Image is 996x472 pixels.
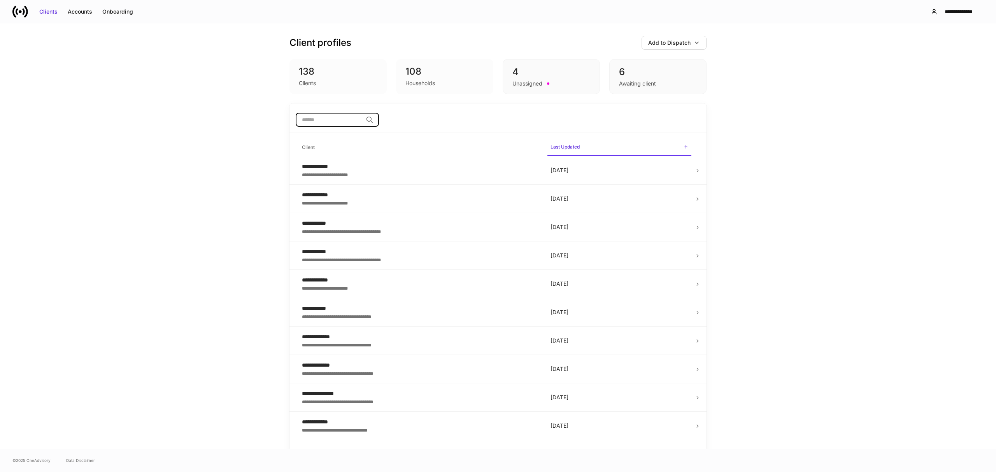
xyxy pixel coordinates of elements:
div: Clients [299,79,316,87]
h6: Client [302,143,315,151]
button: Add to Dispatch [642,36,707,50]
p: [DATE] [551,280,688,288]
a: Data Disclaimer [66,457,95,463]
div: 6 [619,66,697,78]
div: Awaiting client [619,80,656,87]
button: Clients [34,5,63,18]
div: Clients [39,8,58,16]
p: [DATE] [551,166,688,174]
div: Unassigned [512,80,542,87]
span: Last Updated [547,139,691,156]
div: Accounts [68,8,92,16]
span: © 2025 OneAdvisory [12,457,51,463]
span: Client [299,140,541,156]
p: [DATE] [551,252,688,259]
div: 108 [405,65,484,78]
div: 6Awaiting client [609,59,707,94]
p: [DATE] [551,195,688,203]
div: Onboarding [102,8,133,16]
h3: Client profiles [289,37,351,49]
p: [DATE] [551,223,688,231]
div: Households [405,79,435,87]
div: 138 [299,65,377,78]
p: [DATE] [551,393,688,401]
p: [DATE] [551,308,688,316]
button: Onboarding [97,5,138,18]
div: 4Unassigned [503,59,600,94]
button: Accounts [63,5,97,18]
h6: Last Updated [551,143,580,150]
p: [DATE] [551,337,688,344]
p: [DATE] [551,422,688,430]
div: Add to Dispatch [648,39,691,47]
div: 4 [512,66,590,78]
p: [DATE] [551,365,688,373]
